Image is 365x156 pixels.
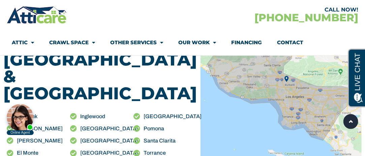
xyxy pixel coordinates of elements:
[231,35,262,50] a: Financing
[49,35,95,50] a: Crawl Space
[15,136,63,145] span: [PERSON_NAME]
[17,5,54,14] span: Opens a chat window
[12,35,353,50] nav: Menu
[79,112,105,121] span: Inglewood
[3,1,194,102] h3: in [GEOGRAPHIC_DATA] & [GEOGRAPHIC_DATA]
[142,136,176,145] span: Santa Clarita
[79,136,138,145] span: [GEOGRAPHIC_DATA]
[142,124,164,133] span: Pomona
[110,35,163,50] a: Other Services
[178,35,216,50] a: Our Work
[142,112,202,121] span: [GEOGRAPHIC_DATA]
[79,124,138,133] span: [GEOGRAPHIC_DATA]
[277,35,303,50] a: Contact
[3,102,37,136] iframe: Chat Invitation
[12,35,34,50] a: Attic
[183,7,359,12] div: CALL NOW!
[15,124,63,133] span: [PERSON_NAME]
